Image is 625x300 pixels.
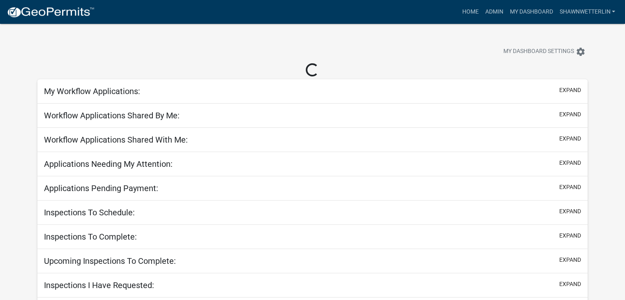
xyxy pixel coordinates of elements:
[556,4,618,20] a: ShawnWetterlin
[44,183,158,193] h5: Applications Pending Payment:
[559,280,581,288] button: expand
[559,159,581,167] button: expand
[44,256,176,266] h5: Upcoming Inspections To Complete:
[44,86,140,96] h5: My Workflow Applications:
[506,4,556,20] a: My Dashboard
[559,207,581,216] button: expand
[559,183,581,192] button: expand
[459,4,482,20] a: Home
[559,134,581,143] button: expand
[44,208,135,217] h5: Inspections To Schedule:
[44,111,180,120] h5: Workflow Applications Shared By Me:
[576,47,586,57] i: settings
[44,280,154,290] h5: Inspections I Have Requested:
[44,135,188,145] h5: Workflow Applications Shared With Me:
[559,110,581,119] button: expand
[44,159,173,169] h5: Applications Needing My Attention:
[44,232,137,242] h5: Inspections To Complete:
[482,4,506,20] a: Admin
[559,256,581,264] button: expand
[559,231,581,240] button: expand
[497,44,592,60] button: My Dashboard Settingssettings
[503,47,574,57] span: My Dashboard Settings
[559,86,581,95] button: expand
